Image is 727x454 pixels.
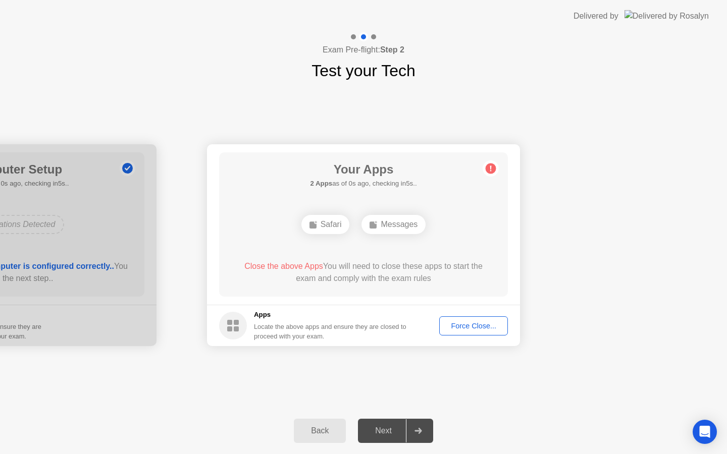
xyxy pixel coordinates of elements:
[310,160,417,179] h1: Your Apps
[310,179,417,189] h5: as of 0s ago, checking in5s..
[254,322,407,341] div: Locate the above apps and ensure they are closed to proceed with your exam.
[439,316,508,335] button: Force Close...
[693,420,717,444] div: Open Intercom Messenger
[625,10,709,22] img: Delivered by Rosalyn
[301,215,350,234] div: Safari
[310,180,332,187] b: 2 Apps
[254,310,407,320] h5: Apps
[323,44,404,56] h4: Exam Pre-flight:
[294,419,346,443] button: Back
[380,45,404,54] b: Step 2
[244,262,323,270] span: Close the above Apps
[311,59,416,83] h1: Test your Tech
[443,322,504,330] div: Force Close...
[234,260,494,285] div: You will need to close these apps to start the exam and comply with the exam rules
[297,426,343,435] div: Back
[361,426,406,435] div: Next
[361,215,426,234] div: Messages
[574,10,618,22] div: Delivered by
[358,419,433,443] button: Next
